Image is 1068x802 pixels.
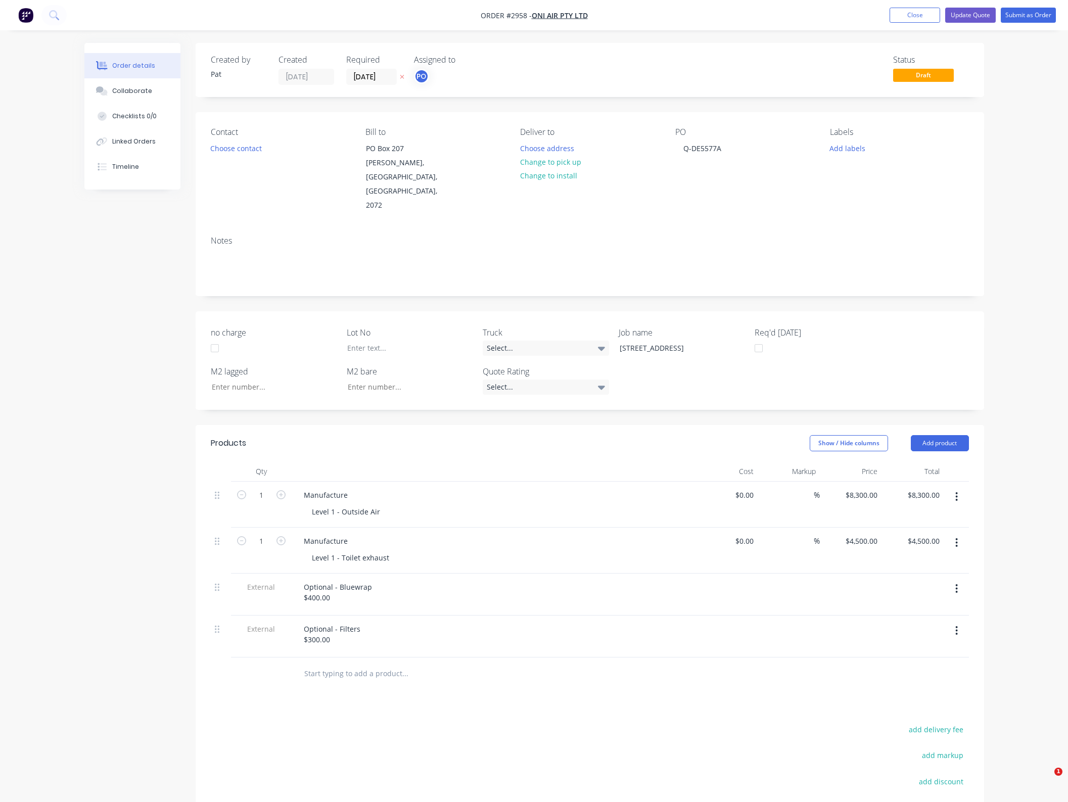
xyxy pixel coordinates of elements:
[304,504,388,519] div: Level 1 - Outside Air
[515,155,586,169] button: Change to pick up
[278,55,334,65] div: Created
[515,141,579,155] button: Choose address
[84,129,180,154] button: Linked Orders
[235,624,288,634] span: External
[483,380,609,395] div: Select...
[810,435,888,451] button: Show / Hide columns
[911,435,969,451] button: Add product
[346,55,402,65] div: Required
[893,69,954,81] span: Draft
[1054,768,1062,776] span: 1
[1001,8,1056,23] button: Submit as Order
[824,141,871,155] button: Add labels
[532,11,588,20] a: Oni Air Pty Ltd
[520,127,659,137] div: Deliver to
[483,326,609,339] label: Truck
[211,365,337,378] label: M2 lagged
[814,535,820,547] span: %
[304,664,506,684] input: Start typing to add a product...
[414,69,429,84] button: PO
[675,127,814,137] div: PO
[890,8,940,23] button: Close
[696,461,758,482] div: Cost
[211,127,349,137] div: Contact
[205,141,267,155] button: Choose contact
[904,723,969,736] button: add delivery fee
[211,69,266,79] div: Pat
[296,622,368,647] div: Optional - Filters $300.00
[945,8,996,23] button: Update Quote
[211,326,337,339] label: no charge
[917,748,969,762] button: add markup
[84,53,180,78] button: Order details
[84,104,180,129] button: Checklists 0/0
[296,534,356,548] div: Manufacture
[914,775,969,788] button: add discount
[515,169,582,182] button: Change to install
[304,550,397,565] div: Level 1 - Toilet exhaust
[112,112,157,121] div: Checklists 0/0
[483,365,609,378] label: Quote Rating
[84,78,180,104] button: Collaborate
[235,582,288,592] span: External
[366,156,450,212] div: [PERSON_NAME], [GEOGRAPHIC_DATA], [GEOGRAPHIC_DATA], 2072
[112,162,139,171] div: Timeline
[1034,768,1058,792] iframe: Intercom live chat
[675,141,729,156] div: Q-DE5577A
[619,326,745,339] label: Job name
[357,141,458,213] div: PO Box 207[PERSON_NAME], [GEOGRAPHIC_DATA], [GEOGRAPHIC_DATA], 2072
[296,488,356,502] div: Manufacture
[231,461,292,482] div: Qty
[347,326,473,339] label: Lot No
[755,326,881,339] label: Req'd [DATE]
[881,461,944,482] div: Total
[481,11,532,20] span: Order #2958 -
[347,365,473,378] label: M2 bare
[84,154,180,179] button: Timeline
[112,137,156,146] div: Linked Orders
[211,236,969,246] div: Notes
[112,86,152,96] div: Collaborate
[830,127,968,137] div: Labels
[414,55,515,65] div: Assigned to
[820,461,882,482] div: Price
[893,55,969,65] div: Status
[211,437,246,449] div: Products
[366,141,450,156] div: PO Box 207
[814,489,820,501] span: %
[112,61,155,70] div: Order details
[18,8,33,23] img: Factory
[365,127,504,137] div: Bill to
[211,55,266,65] div: Created by
[612,341,738,355] div: [STREET_ADDRESS]
[203,380,337,395] input: Enter number...
[339,380,473,395] input: Enter number...
[483,341,609,356] div: Select...
[758,461,820,482] div: Markup
[296,580,380,605] div: Optional - Bluewrap $400.00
